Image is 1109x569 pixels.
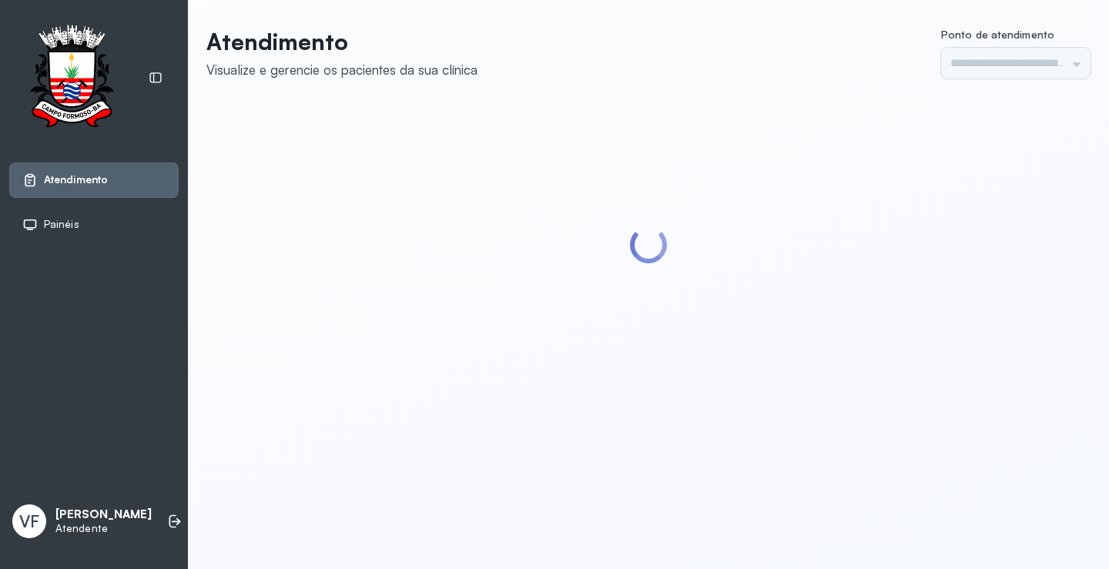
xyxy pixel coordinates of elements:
[941,28,1054,41] span: Ponto de atendimento
[55,522,152,535] p: Atendente
[44,218,79,231] span: Painéis
[206,62,477,78] div: Visualize e gerencie os pacientes da sua clínica
[44,173,108,186] span: Atendimento
[22,172,166,188] a: Atendimento
[55,507,152,522] p: [PERSON_NAME]
[16,25,127,132] img: Logotipo do estabelecimento
[206,28,477,55] p: Atendimento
